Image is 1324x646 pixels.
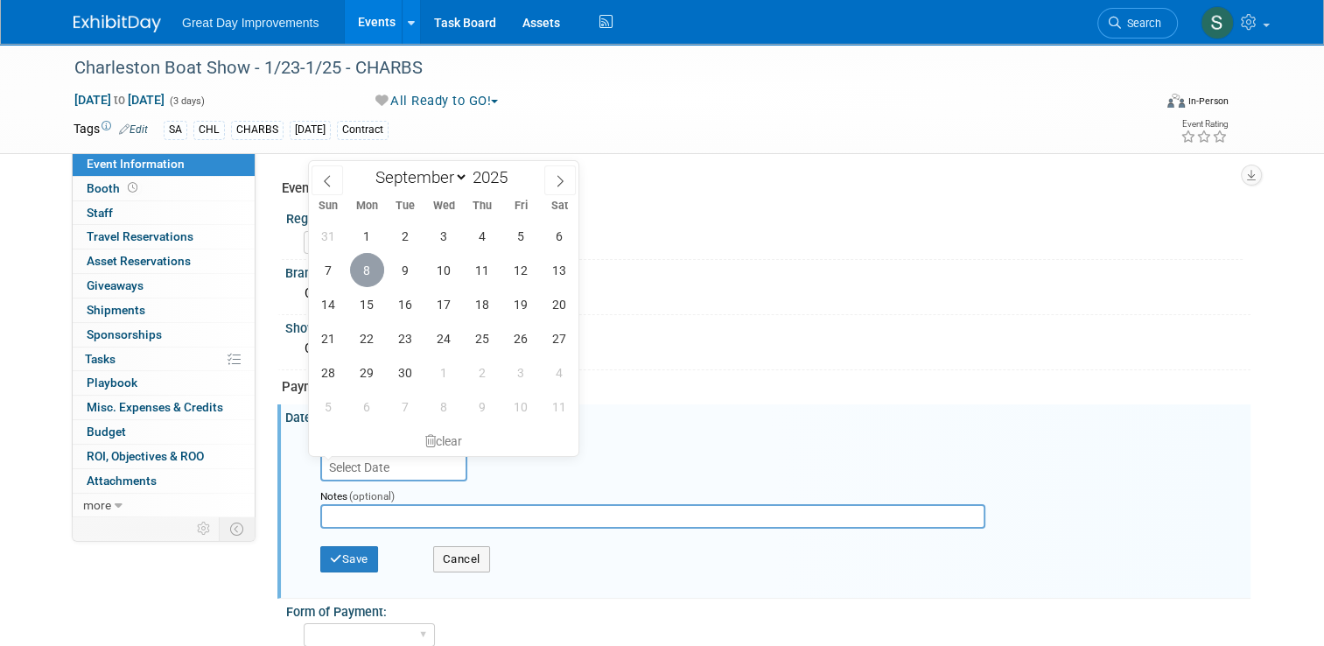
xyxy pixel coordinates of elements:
[286,206,1243,228] div: Region:
[73,396,255,419] a: Misc. Expenses & Credits
[312,287,346,321] span: September 14, 2025
[73,469,255,493] a: Attachments
[285,404,1250,426] div: Date Paid:
[466,253,500,287] span: September 11, 2025
[87,400,223,414] span: Misc. Expenses & Credits
[320,490,347,502] small: Notes
[73,201,255,225] a: Staff
[73,371,255,395] a: Playbook
[68,53,1131,84] div: Charleston Boat Show - 1/23-1/25 - CHARBS
[193,121,225,139] div: CHL
[312,253,346,287] span: September 7, 2025
[73,348,255,371] a: Tasks
[164,121,187,139] div: SA
[427,287,461,321] span: September 17, 2025
[282,378,1237,397] div: Payment Information
[124,181,141,194] span: Booth not reserved yet
[350,287,384,321] span: September 15, 2025
[427,321,461,355] span: September 24, 2025
[285,315,1250,337] div: Show Code:
[298,280,1237,307] div: CHL
[74,120,148,140] td: Tags
[504,321,538,355] span: September 26, 2025
[312,355,346,390] span: September 28, 2025
[543,390,577,424] span: October 11, 2025
[87,327,162,341] span: Sponsorships
[1180,120,1228,129] div: Event Rating
[389,321,423,355] span: September 23, 2025
[87,449,204,463] span: ROI, Objectives & ROO
[501,200,540,212] span: Fri
[85,352,116,366] span: Tasks
[540,200,578,212] span: Sat
[73,249,255,273] a: Asset Reservations
[309,200,347,212] span: Sun
[73,225,255,249] a: Travel Reservations
[337,121,389,139] div: Contract
[286,599,1243,621] div: Form of Payment:
[1058,91,1229,117] div: Event Format
[504,355,538,390] span: October 3, 2025
[73,152,255,176] a: Event Information
[1201,6,1234,39] img: Sha'Nautica Sales
[87,229,193,243] span: Travel Reservations
[463,200,501,212] span: Thu
[504,287,538,321] span: September 19, 2025
[87,278,144,292] span: Giveaways
[389,287,423,321] span: September 16, 2025
[87,254,191,268] span: Asset Reservations
[350,219,384,253] span: September 1, 2025
[369,92,506,110] button: All Ready to GO!
[285,260,1250,282] div: Branch:
[73,445,255,468] a: ROI, Objectives & ROO
[433,546,490,572] button: Cancel
[466,355,500,390] span: October 2, 2025
[312,321,346,355] span: September 21, 2025
[1121,17,1161,30] span: Search
[182,16,319,30] span: Great Day Improvements
[543,219,577,253] span: September 6, 2025
[1167,94,1185,108] img: Format-Inperson.png
[504,219,538,253] span: September 5, 2025
[83,498,111,512] span: more
[389,355,423,390] span: September 30, 2025
[168,95,205,107] span: (3 days)
[312,390,346,424] span: October 5, 2025
[504,253,538,287] span: September 12, 2025
[389,219,423,253] span: September 2, 2025
[1097,8,1178,39] a: Search
[320,546,378,572] button: Save
[389,253,423,287] span: September 9, 2025
[543,355,577,390] span: October 4, 2025
[73,323,255,347] a: Sponsorships
[427,219,461,253] span: September 3, 2025
[87,425,126,439] span: Budget
[350,355,384,390] span: September 29, 2025
[386,200,424,212] span: Tue
[87,206,113,220] span: Staff
[73,494,255,517] a: more
[466,219,500,253] span: September 4, 2025
[312,219,346,253] span: August 31, 2025
[320,453,467,481] input: Select Date
[87,474,157,488] span: Attachments
[87,181,141,195] span: Booth
[424,200,463,212] span: Wed
[349,490,395,502] span: (optional)
[427,390,461,424] span: October 8, 2025
[282,179,1237,198] div: Event Information
[543,287,577,321] span: September 20, 2025
[466,321,500,355] span: September 25, 2025
[87,303,145,317] span: Shipments
[468,167,521,187] input: Year
[111,93,128,107] span: to
[87,376,137,390] span: Playbook
[427,253,461,287] span: September 10, 2025
[73,177,255,200] a: Booth
[290,121,331,139] div: [DATE]
[74,15,161,32] img: ExhibitDay
[309,426,578,456] div: clear
[350,253,384,287] span: September 8, 2025
[73,298,255,322] a: Shipments
[466,287,500,321] span: September 18, 2025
